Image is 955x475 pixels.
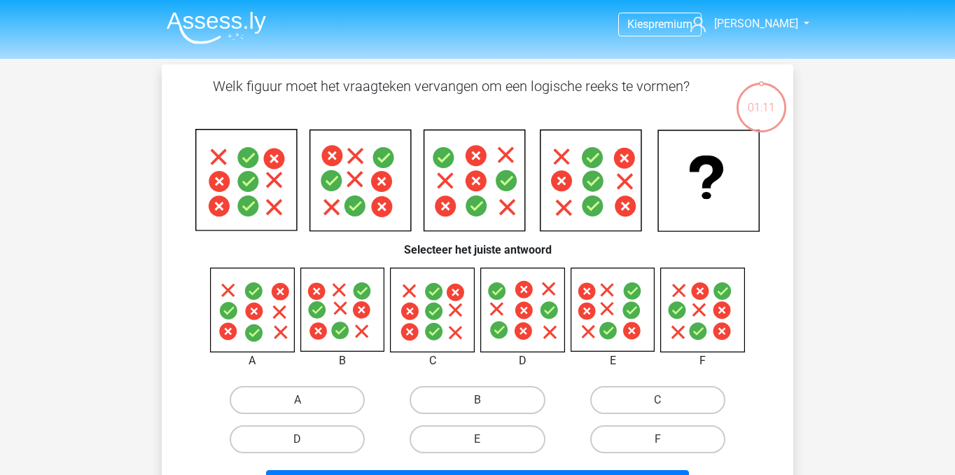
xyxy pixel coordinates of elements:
div: C [379,352,485,369]
h6: Selecteer het juiste antwoord [184,232,771,256]
div: D [470,352,576,369]
label: B [410,386,545,414]
a: [PERSON_NAME] [685,15,800,32]
div: F [650,352,755,369]
div: E [560,352,666,369]
a: Kiespremium [619,15,701,34]
span: premium [648,18,692,31]
div: 01:11 [735,81,788,116]
label: E [410,425,545,453]
label: A [230,386,365,414]
p: Welk figuur moet het vraagteken vervangen om een logische reeks te vormen? [184,76,718,118]
span: Kies [627,18,648,31]
div: B [290,352,396,369]
img: Assessly [167,11,266,44]
span: [PERSON_NAME] [714,17,798,30]
div: A [200,352,305,369]
label: C [590,386,725,414]
label: F [590,425,725,453]
label: D [230,425,365,453]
